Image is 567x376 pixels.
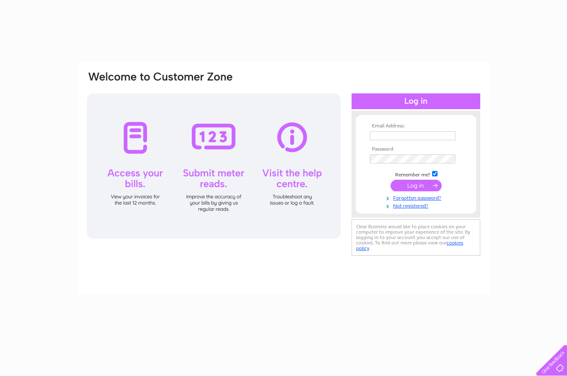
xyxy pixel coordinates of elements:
[356,240,463,251] a: cookies policy
[391,180,442,191] input: Submit
[368,170,464,178] td: Remember me?
[352,220,480,256] div: Clear Business would like to place cookies on your computer to improve your experience of the sit...
[368,123,464,129] th: Email Address:
[370,201,464,209] a: Not registered?
[368,146,464,152] th: Password:
[370,193,464,201] a: Forgotten password?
